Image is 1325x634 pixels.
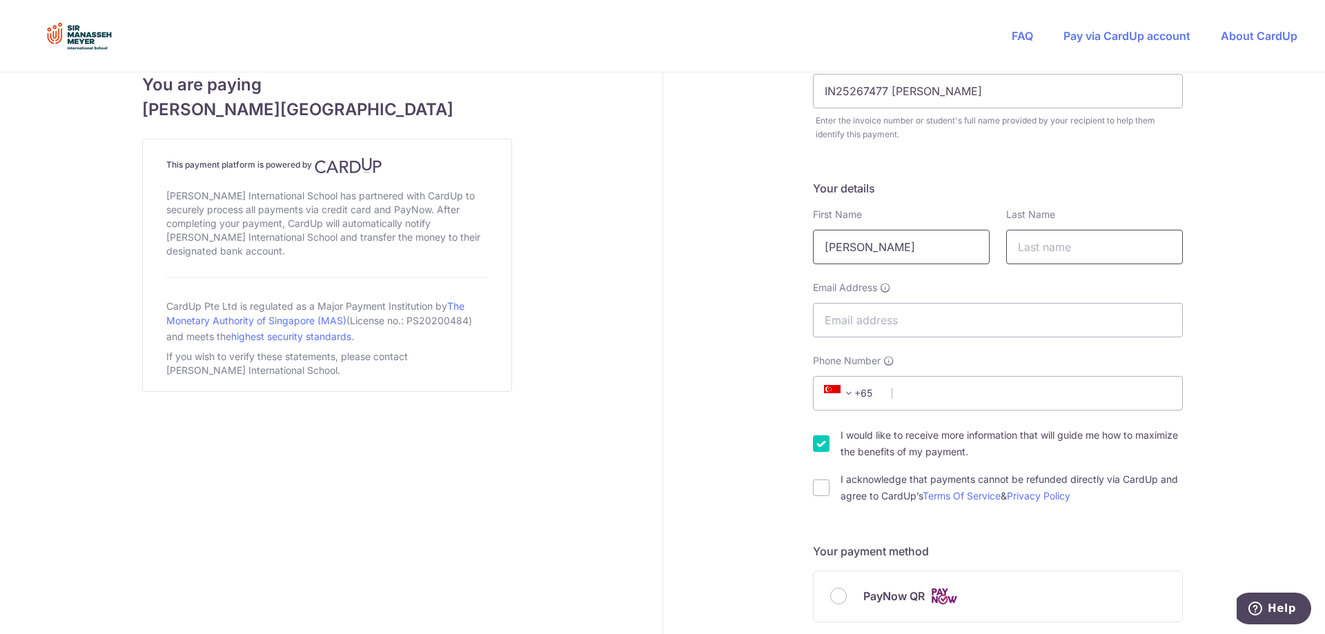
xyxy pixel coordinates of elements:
[923,490,1001,502] a: Terms Of Service
[1063,29,1190,43] a: Pay via CardUp account
[841,471,1183,504] label: I acknowledge that payments cannot be refunded directly via CardUp and agree to CardUp’s &
[813,303,1183,337] input: Email address
[930,588,958,605] img: Cards logo
[166,186,488,261] div: [PERSON_NAME] International School has partnered with CardUp to securely process all payments via...
[813,180,1183,197] h5: Your details
[813,281,877,295] span: Email Address
[142,72,512,97] span: You are paying
[820,385,882,402] span: +65
[813,208,862,221] label: First Name
[1012,29,1033,43] a: FAQ
[841,427,1183,460] label: I would like to receive more information that will guide me how to maximize the benefits of my pa...
[813,230,990,264] input: First name
[142,97,512,122] span: [PERSON_NAME][GEOGRAPHIC_DATA]
[1221,29,1297,43] a: About CardUp
[813,354,881,368] span: Phone Number
[863,588,925,604] span: PayNow QR
[166,157,488,174] h4: This payment platform is powered by
[824,385,857,402] span: +65
[231,330,351,342] a: highest security standards
[830,588,1166,605] div: PayNow QR Cards logo
[166,347,488,380] div: If you wish to verify these statements, please contact [PERSON_NAME] International School.
[1237,593,1311,627] iframe: Opens a widget where you can find more information
[166,295,488,347] div: CardUp Pte Ltd is regulated as a Major Payment Institution by (License no.: PS20200484) and meets...
[1007,490,1070,502] a: Privacy Policy
[315,157,382,174] img: CardUp
[1006,208,1055,221] label: Last Name
[816,114,1183,141] div: Enter the invoice number or student's full name provided by your recipient to help them identify ...
[813,543,1183,559] h5: Your payment method
[1006,230,1183,264] input: Last name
